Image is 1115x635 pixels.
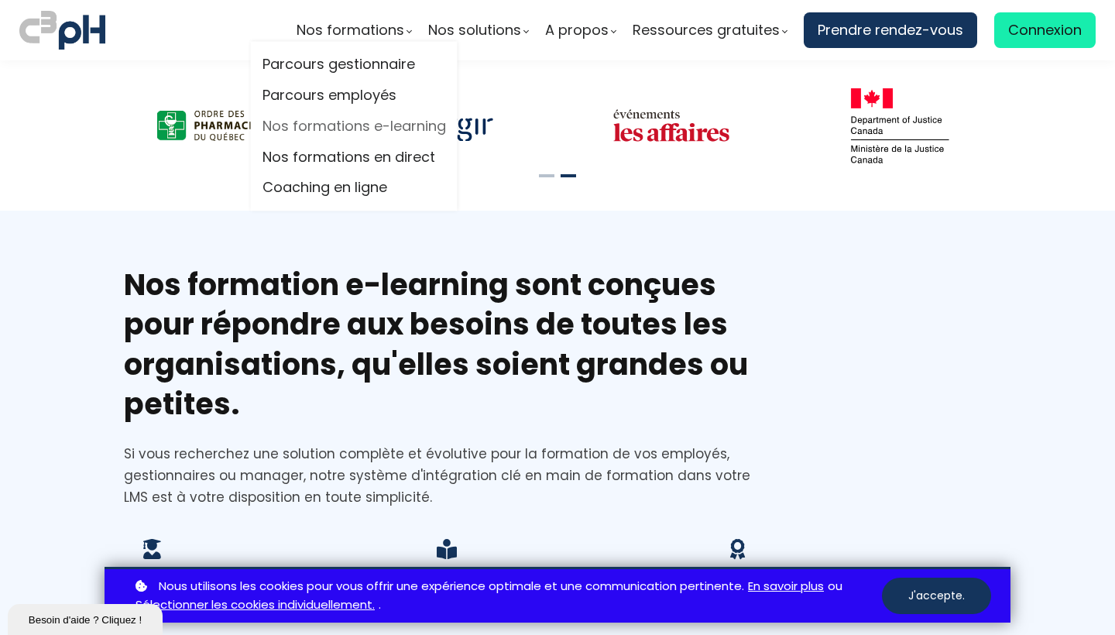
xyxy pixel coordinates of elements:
[818,19,963,42] span: Prendre rendez-vous
[262,84,446,108] a: Parcours employés
[8,601,166,635] iframe: chat widget
[132,577,882,616] p: ou .
[157,111,273,140] img: a47e6b12867916b6a4438ee949f1e672.png
[159,577,744,596] span: Nous utilisons les cookies pour vous offrir une expérience optimale et une communication pertinente.
[262,115,446,138] a: Nos formations e-learning
[262,146,446,169] a: Nos formations en direct
[545,19,609,42] span: A propos
[136,596,375,615] a: Sélectionner les cookies individuellement.
[124,265,752,424] h2: Nos formation e-learning sont conçues pour répondre aux besoins de toutes les organisations, qu'e...
[262,177,446,200] a: Coaching en ligne
[297,19,404,42] span: Nos formations
[994,12,1096,48] a: Connexion
[124,443,752,508] div: Si vous recherchez une solution complète et évolutive pour la formation de vos employés, gestionn...
[262,53,446,77] a: Parcours gestionnaire
[633,19,780,42] span: Ressources gratuites
[1008,19,1082,42] span: Connexion
[613,107,729,146] img: 11df4bfa2365b0fd44dbb0cd08eb3630.png
[882,578,991,614] button: J'accepte.
[428,19,521,42] span: Nos solutions
[19,8,105,53] img: logo C3PH
[850,88,949,164] img: 8b82441872cb63e7a47c2395148b8385.png
[748,577,824,596] a: En savoir plus
[804,12,977,48] a: Prendre rendez-vous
